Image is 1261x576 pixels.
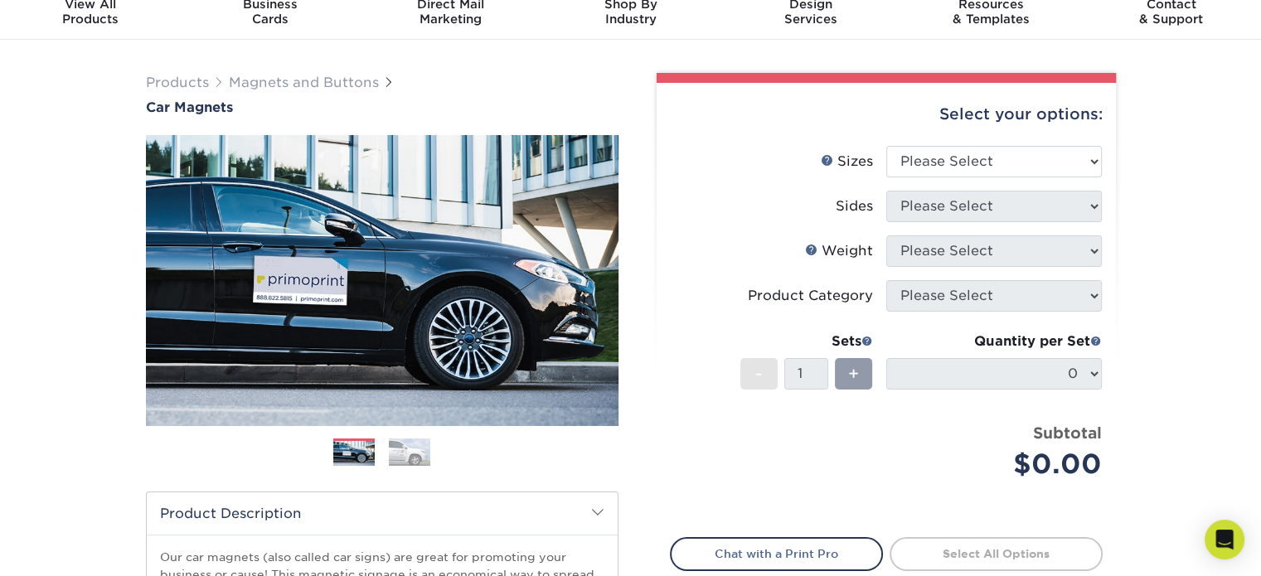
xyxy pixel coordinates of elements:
a: Magnets and Buttons [229,75,379,90]
img: Magnets and Buttons 01 [333,439,375,467]
div: Open Intercom Messenger [1205,520,1244,559]
a: Chat with a Print Pro [670,537,883,570]
h2: Product Description [147,492,618,535]
img: Magnets and Buttons 02 [389,438,430,467]
img: Car Magnets 01 [146,117,618,443]
span: + [848,361,859,386]
div: Sides [836,196,873,216]
a: Select All Options [890,537,1103,570]
a: Products [146,75,209,90]
strong: Subtotal [1033,424,1102,442]
a: Car Magnets [146,99,618,115]
div: $0.00 [899,444,1102,484]
div: Select your options: [670,83,1103,146]
div: Weight [805,241,873,261]
div: Product Category [748,286,873,306]
div: Quantity per Set [886,332,1102,351]
div: Sizes [821,152,873,172]
span: - [755,361,763,386]
iframe: Google Customer Reviews [4,525,141,570]
span: Car Magnets [146,99,233,115]
div: Sets [740,332,873,351]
